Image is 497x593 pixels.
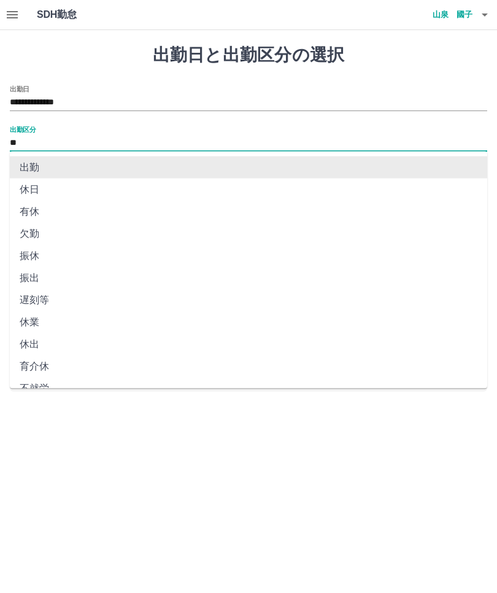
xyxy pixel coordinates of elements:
li: 不就労 [10,378,487,400]
li: 振出 [10,267,487,289]
li: 有休 [10,201,487,223]
label: 出勤日 [10,84,29,93]
li: 出勤 [10,157,487,179]
li: 育介休 [10,355,487,378]
li: 休日 [10,179,487,201]
li: 振休 [10,245,487,267]
h1: 出勤日と出勤区分の選択 [10,45,487,66]
label: 出勤区分 [10,125,36,134]
li: 休業 [10,311,487,333]
li: 遅刻等 [10,289,487,311]
li: 欠勤 [10,223,487,245]
li: 休出 [10,333,487,355]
